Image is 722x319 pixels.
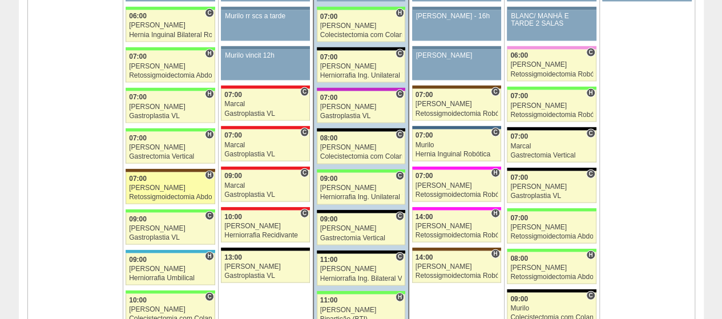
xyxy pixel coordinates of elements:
div: Gastroplastia VL [224,110,306,118]
div: Key: Santa Joana [412,86,501,89]
div: Herniorrafia Ing. Unilateral VL [320,193,402,201]
span: Hospital [205,90,213,99]
span: Consultório [586,48,595,57]
span: Consultório [586,129,595,138]
span: 09:00 [320,215,338,223]
a: C 07:00 Marcal Gastroplastia VL [221,89,310,121]
a: BLANC/ MANHÃ E TARDE 2 SALAS [507,10,596,41]
a: C 06:00 [PERSON_NAME] Retossigmoidectomia Robótica [507,50,596,82]
div: Gastroplastia VL [129,112,212,120]
div: Key: Blanc [317,251,405,254]
div: Key: Brasil [126,7,215,10]
div: Herniorrafia Ing. Bilateral VL [320,275,402,282]
a: C 06:00 [PERSON_NAME] Hernia Inguinal Bilateral Robótica [126,10,215,42]
span: Consultório [300,209,309,218]
div: Key: Pro Matre [412,207,501,211]
span: Consultório [300,128,309,137]
div: [PERSON_NAME] [416,263,498,270]
a: C 11:00 [PERSON_NAME] Herniorrafia Ing. Bilateral VL [317,254,405,286]
div: [PERSON_NAME] [224,263,306,270]
div: [PERSON_NAME] [416,223,498,230]
a: Murilo rr scs a tarde [221,10,310,41]
div: Retossigmoidectomia Abdominal VL [510,233,593,240]
div: [PERSON_NAME] [320,306,402,314]
span: 07:00 [416,172,433,180]
div: Key: Assunção [221,126,310,130]
span: Hospital [205,252,213,261]
div: Key: Blanc [507,168,596,171]
span: 06:00 [510,51,528,59]
span: 09:00 [224,172,242,180]
span: 10:00 [224,213,242,221]
div: [PERSON_NAME] [510,183,593,191]
div: Key: Blanc [317,128,405,132]
a: C 07:00 Murilo Hernia Inguinal Robótica [412,130,501,161]
div: [PERSON_NAME] [510,102,593,110]
span: 09:00 [510,295,528,303]
span: Hospital [396,293,404,302]
div: Key: Brasil [126,88,215,91]
div: Murilo [416,142,498,149]
a: [PERSON_NAME] [412,50,501,80]
div: Key: Santa Joana [126,169,215,172]
span: Consultório [205,9,213,18]
span: Hospital [586,88,595,98]
div: Key: Albert Einstein [507,46,596,50]
div: Retossigmoidectomia Abdominal VL [129,193,212,201]
span: Hospital [205,171,213,180]
div: Marcal [224,182,306,189]
a: C 08:00 [PERSON_NAME] Colecistectomia com Colangiografia VL [317,132,405,164]
div: Key: Blanc [507,127,596,131]
div: Gastroplastia VL [129,234,212,241]
div: Gastrectomia Vertical [510,152,593,159]
div: Key: Brasil [507,87,596,90]
span: Consultório [491,128,499,137]
div: Retossigmoidectomia Robótica [510,111,593,119]
div: Gastroplastia VL [224,151,306,158]
span: Hospital [205,130,213,139]
span: 07:00 [129,53,147,60]
div: Herniorrafia Recidivante [224,232,306,239]
span: Hospital [205,49,213,58]
span: Hospital [586,251,595,260]
div: [PERSON_NAME] [416,100,498,108]
div: Key: Brasil [126,47,215,51]
span: 09:00 [320,175,338,183]
div: Hernia Inguinal Robótica [416,151,498,158]
span: 09:00 [129,215,147,223]
span: Consultório [396,252,404,261]
div: Key: Brasil [126,290,215,294]
span: 13:00 [224,253,242,261]
a: C 07:00 [PERSON_NAME] Gastroplastia VL [507,171,596,203]
div: Key: Aviso [221,46,310,50]
div: Key: Assunção [221,86,310,89]
div: [PERSON_NAME] [129,225,212,232]
a: 13:00 [PERSON_NAME] Gastroplastia VL [221,251,310,283]
div: Hernia Inguinal Bilateral Robótica [129,31,212,39]
a: H 07:00 [PERSON_NAME] Colecistectomia com Colangiografia VL [317,10,405,42]
div: Murilo rr scs a tarde [225,13,306,20]
div: [PERSON_NAME] [320,144,402,151]
span: Hospital [491,209,499,218]
span: 07:00 [320,94,338,102]
div: Key: Brasil [507,208,596,212]
div: Herniorrafia Umbilical [129,274,212,282]
div: [PERSON_NAME] [320,103,402,111]
a: H 14:00 [PERSON_NAME] Retossigmoidectomia Robótica [412,251,501,283]
a: [PERSON_NAME] - 16h [412,10,501,41]
div: [PERSON_NAME] [129,184,212,192]
div: Gastroplastia VL [224,191,306,199]
div: Murilo vincit 12h [225,52,306,59]
div: Retossigmoidectomia Robótica [416,232,498,239]
span: Consultório [300,168,309,177]
div: Key: Aviso [221,7,310,10]
span: Hospital [396,9,404,18]
div: [PERSON_NAME] [224,223,306,230]
div: [PERSON_NAME] [320,63,402,70]
a: H 14:00 [PERSON_NAME] Retossigmoidectomia Robótica [412,211,501,243]
span: Consultório [396,49,404,58]
div: Key: Neomater [126,250,215,253]
div: Gastroplastia VL [510,192,593,200]
a: H 07:00 [PERSON_NAME] Gastroplastia VL [126,91,215,123]
span: 11:00 [320,296,338,304]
